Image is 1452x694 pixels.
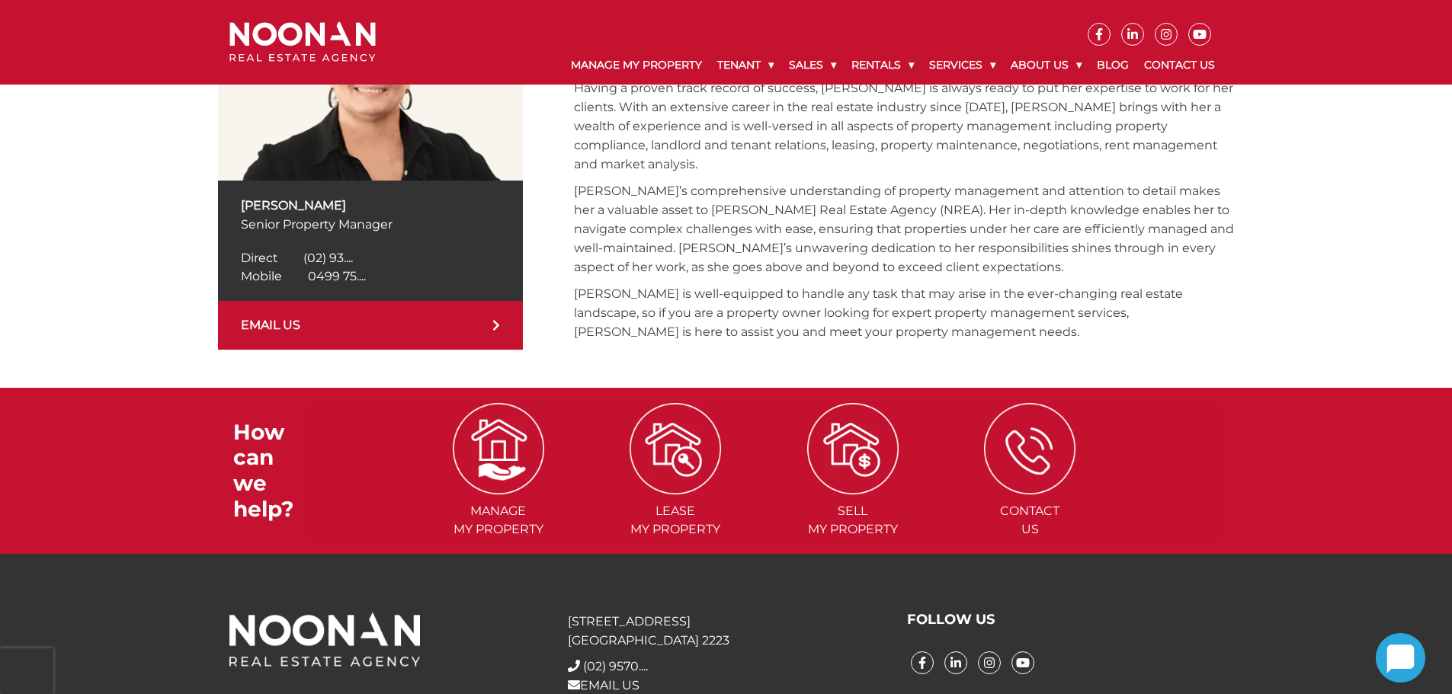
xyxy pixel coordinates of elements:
[233,420,309,522] h3: How can we help?
[241,269,366,283] a: Click to reveal phone number
[568,612,883,650] p: [STREET_ADDRESS] [GEOGRAPHIC_DATA] 2223
[1089,46,1136,85] a: Blog
[241,196,500,215] p: [PERSON_NAME]
[766,440,941,536] a: ICONS Sellmy Property
[411,440,585,536] a: ICONS Managemy Property
[844,46,922,85] a: Rentals
[583,659,648,673] span: (02) 9570....
[984,403,1075,494] img: ICONS
[241,251,353,265] a: Click to reveal phone number
[1003,46,1089,85] a: About Us
[308,269,366,283] span: 0499 75....
[710,46,781,85] a: Tenant
[453,403,544,494] img: ICONS
[943,440,1117,536] a: ICONS ContactUs
[303,251,353,265] span: (02) 93....
[241,251,277,265] span: Direct
[630,403,721,494] img: ICONS
[588,440,763,536] a: ICONS Leasemy Property
[766,502,941,539] span: Sell my Property
[922,46,1003,85] a: Services
[807,403,899,494] img: ICONS
[781,46,844,85] a: Sales
[218,301,523,350] a: EMAIL US
[411,502,585,539] span: Manage my Property
[907,612,1223,628] h3: FOLLOW US
[568,678,639,692] a: EMAIL US
[241,215,500,234] p: Senior Property Manager
[241,269,282,283] span: Mobile
[588,502,763,539] span: Lease my Property
[574,78,1234,174] p: Having a proven track record of success, [PERSON_NAME] is always ready to put her expertise to wo...
[574,284,1234,341] p: [PERSON_NAME] is well-equipped to handle any task that may arise in the ever-changing real estate...
[943,502,1117,539] span: Contact Us
[563,46,710,85] a: Manage My Property
[574,181,1234,277] p: [PERSON_NAME]’s comprehensive understanding of property management and attention to detail makes ...
[1136,46,1223,85] a: Contact Us
[583,659,648,673] a: Click to reveal phone number
[229,22,376,62] img: Noonan Real Estate Agency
